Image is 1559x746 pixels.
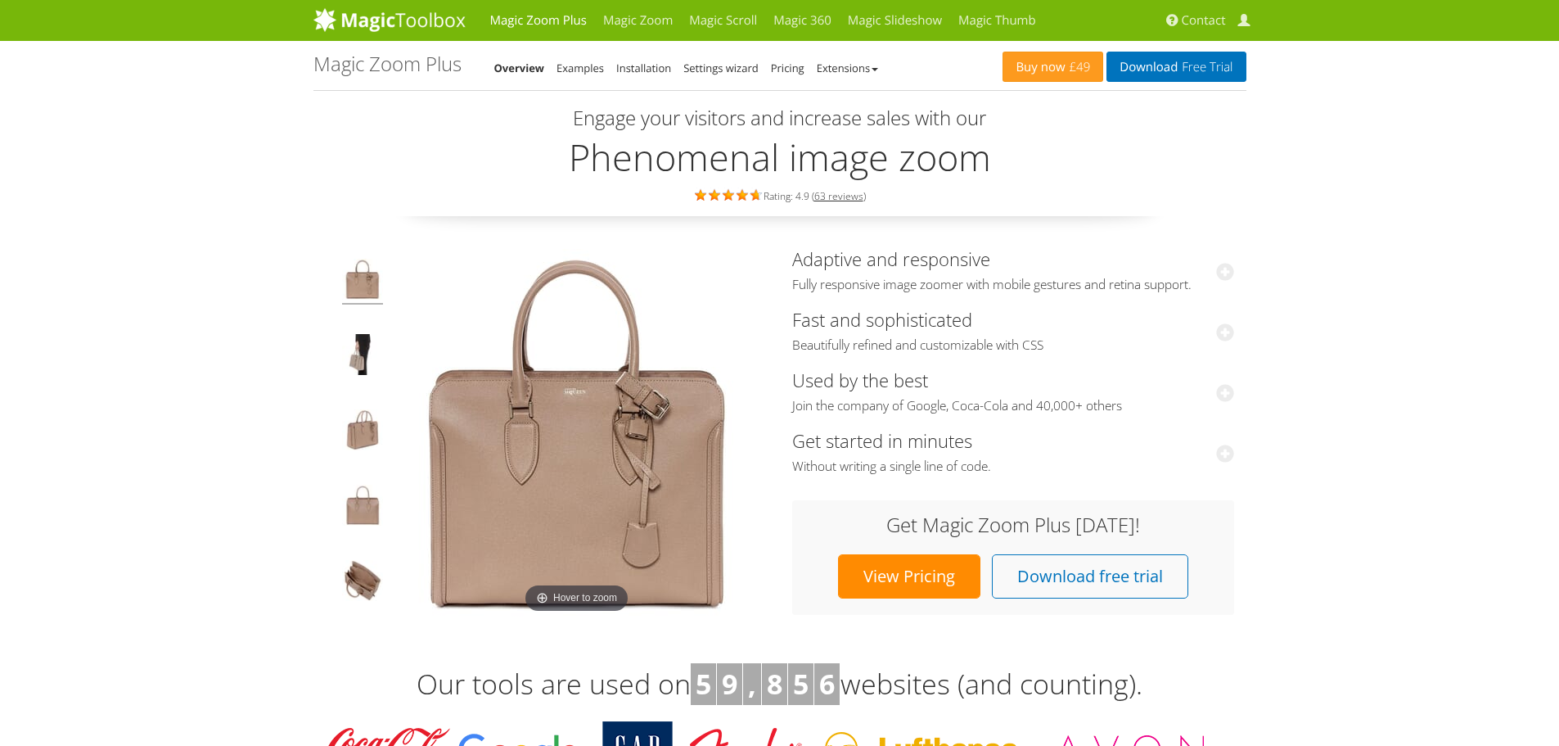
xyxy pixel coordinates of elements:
[342,560,383,606] img: JavaScript zoom tool example
[1066,61,1091,74] span: £49
[792,277,1234,293] span: Fully responsive image zoomer with mobile gestures and retina support.
[313,137,1246,178] h2: Phenomenal image zoom
[313,53,462,75] h1: Magic Zoom Plus
[1182,12,1226,29] span: Contact
[313,7,466,32] img: MagicToolbox.com - Image tools for your website
[342,409,383,455] img: jQuery image zoom example
[792,398,1234,414] span: Join the company of Google, Coca-Cola and 40,000+ others
[793,665,809,703] b: 5
[1106,52,1246,82] a: DownloadFree Trial
[342,334,383,380] img: JavaScript image zoom example
[318,107,1242,129] h3: Engage your visitors and increase sales with our
[1178,61,1232,74] span: Free Trial
[683,61,759,75] a: Settings wizard
[342,259,383,305] img: Product image zoom example
[792,368,1234,414] a: Used by the bestJoin the company of Google, Coca-Cola and 40,000+ others
[313,663,1246,706] h3: Our tools are used on websites (and counting).
[722,665,737,703] b: 9
[748,665,756,703] b: ,
[809,514,1218,536] h3: Get Magic Zoom Plus [DATE]!
[696,665,711,703] b: 5
[342,485,383,531] img: Hover image zoom example
[817,61,878,75] a: Extensions
[838,554,980,599] a: View Pricing
[792,459,1234,475] span: Without writing a single line of code.
[1003,52,1103,82] a: Buy now£49
[616,61,671,75] a: Installation
[556,61,604,75] a: Examples
[393,249,761,617] img: Magic Zoom Plus Demo
[814,189,863,203] a: 63 reviews
[792,428,1234,475] a: Get started in minutesWithout writing a single line of code.
[792,307,1234,354] a: Fast and sophisticatedBeautifully refined and customizable with CSS
[792,337,1234,354] span: Beautifully refined and customizable with CSS
[792,246,1234,293] a: Adaptive and responsiveFully responsive image zoomer with mobile gestures and retina support.
[313,186,1246,204] div: Rating: 4.9 ( )
[819,665,835,703] b: 6
[393,249,761,617] a: Magic Zoom Plus DemoHover to zoom
[992,554,1188,599] a: Download free trial
[771,61,804,75] a: Pricing
[494,61,545,75] a: Overview
[767,665,782,703] b: 8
